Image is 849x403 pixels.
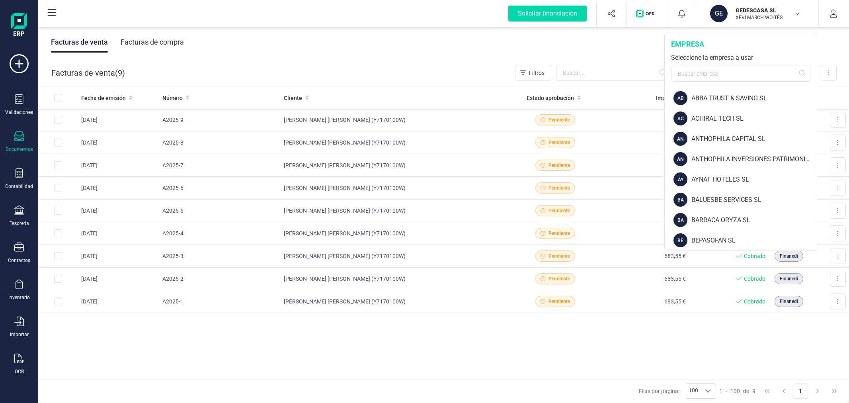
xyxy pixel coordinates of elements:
[780,275,798,282] span: Finanedi
[159,245,281,268] td: A2025-3
[631,1,662,26] button: Logo de OPS
[548,275,570,282] span: Pendiente
[548,184,570,192] span: Pendiente
[736,14,799,21] p: XEVI MARCH WOLTÉS
[159,177,281,200] td: A2025-6
[8,257,30,264] div: Contactos
[515,65,551,81] button: Filtros
[793,383,808,399] button: Page 1
[159,222,281,245] td: A2025-4
[548,230,570,237] span: Pendiente
[743,387,749,395] span: de
[673,172,687,186] div: AY
[548,116,570,123] span: Pendiente
[686,384,701,398] span: 100
[600,154,689,177] td: 683,55 €
[548,207,570,214] span: Pendiente
[281,177,511,200] td: [PERSON_NAME] [PERSON_NAME] (Y7170100W)
[51,65,125,81] div: Facturas de venta ( )
[736,6,799,14] p: GEDESCASA SL
[673,112,687,125] div: AC
[281,245,511,268] td: [PERSON_NAME] [PERSON_NAME] (Y7170100W)
[54,161,62,169] div: Row Selected 6439fbe3-2b37-4cc7-b228-2f6e20889264
[744,275,765,283] span: Cobrado
[671,66,810,82] input: Buscar empresa
[548,252,570,260] span: Pendiente
[529,69,545,77] span: Filtros
[673,193,687,207] div: BA
[759,383,775,399] button: First Page
[673,91,687,105] div: AB
[5,109,33,115] div: Validaciones
[281,109,511,131] td: [PERSON_NAME] [PERSON_NAME] (Y7170100W)
[159,154,281,177] td: A2025-7
[284,94,302,102] span: Cliente
[508,6,587,22] div: Solicitar financiación
[54,207,62,215] div: Row Selected ccdf314a-1873-4452-b632-d8663e6453fb
[673,152,687,166] div: AN
[54,94,62,102] div: All items unselected
[656,94,676,102] span: Importe
[281,268,511,290] td: [PERSON_NAME] [PERSON_NAME] (Y7170100W)
[281,290,511,313] td: [PERSON_NAME] [PERSON_NAME] (Y7170100W)
[780,252,798,260] span: Finanedi
[54,297,62,305] div: Row Selected 5a915848-878d-4c96-b86b-6b7a53d2b2d2
[10,220,29,227] div: Tesorería
[159,200,281,222] td: A2025-5
[78,268,159,290] td: [DATE]
[78,200,159,222] td: [DATE]
[54,116,62,124] div: Row Selected 30d080fa-a4d5-456b-aee7-8d02242fcf1b
[159,290,281,313] td: A2025-1
[54,139,62,147] div: Row Selected 3c3ecd13-fba5-454d-b1c2-93c45468b9c2
[11,13,27,38] img: Logo Finanedi
[600,200,689,222] td: 683,55 €
[600,131,689,154] td: 683,55 €
[159,268,281,290] td: A2025-2
[719,387,722,395] span: 1
[78,177,159,200] td: [DATE]
[281,154,511,177] td: [PERSON_NAME] [PERSON_NAME] (Y7170100W)
[548,298,570,305] span: Pendiente
[639,383,716,399] div: Filas por página:
[636,10,657,18] img: Logo de OPS
[118,67,122,78] span: 9
[600,222,689,245] td: 683,55 €
[691,215,817,225] div: BARRACA ORYZA SL
[691,236,817,245] div: BEPASOFAN SL
[121,32,184,53] div: Facturas de compra
[827,383,842,399] button: Last Page
[691,195,817,205] div: BALUESBE SERVICES SL
[78,154,159,177] td: [DATE]
[730,387,740,395] span: 100
[159,109,281,131] td: A2025-9
[54,252,62,260] div: Row Selected ab048d82-4feb-4a6d-954d-f0b188ca29ee
[281,131,511,154] td: [PERSON_NAME] [PERSON_NAME] (Y7170100W)
[162,94,183,102] span: Número
[691,114,817,123] div: ACHIRAL TECH SL
[281,200,511,222] td: [PERSON_NAME] [PERSON_NAME] (Y7170100W)
[744,252,765,260] span: Cobrado
[600,177,689,200] td: 683,55 €
[556,65,671,81] input: Buscar...
[673,233,687,247] div: BE
[691,94,817,103] div: ABBA TRUST & SAVING SL
[159,131,281,154] td: A2025-8
[673,213,687,227] div: BA
[548,139,570,146] span: Pendiente
[78,109,159,131] td: [DATE]
[78,245,159,268] td: [DATE]
[752,387,755,395] span: 9
[499,1,596,26] button: Solicitar financiación
[281,222,511,245] td: [PERSON_NAME] [PERSON_NAME] (Y7170100W)
[600,245,689,268] td: 683,55 €
[5,183,33,190] div: Contabilidad
[691,134,817,144] div: ANTHOPHILA CAPITAL SL
[691,175,817,184] div: AYNAT HOTELES SL
[780,298,798,305] span: Finanedi
[54,184,62,192] div: Row Selected 4dfd066c-c71a-47ac-971a-bd69a5338943
[744,297,765,305] span: Cobrado
[81,94,126,102] span: Fecha de emisión
[78,290,159,313] td: [DATE]
[600,290,689,313] td: 683,55 €
[78,131,159,154] td: [DATE]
